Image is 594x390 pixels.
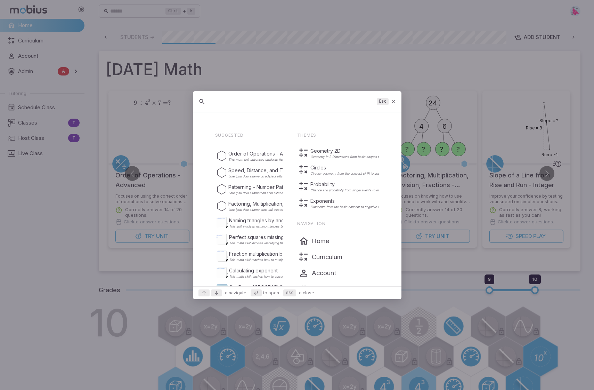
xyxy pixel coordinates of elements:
[217,217,228,228] img: Naming triangles by angles
[229,234,527,241] p: Perfect squares missing from sequence
[229,250,498,257] p: Fraction multiplication by a whole number
[229,267,441,274] p: Calculating exponent
[310,205,413,209] p: Exponents from the basic concept to negative and fractional exponents
[310,155,437,159] p: Geometry in 2 Dimensions from basic shapes to advanced work with circular geometry
[229,241,527,245] p: This math skill involves identifying the missing number in a sequence of perfect squares. It teac...
[310,148,437,154] p: Geometry 2D
[215,133,283,138] p: Suggested
[229,225,538,228] p: This skill involves naming triangles based on their angles. Triangles are classified as acute if ...
[229,258,498,262] p: This math skill teaches how to multiply a fraction by a whole number by multiplying the numerator...
[297,133,379,138] p: Themes
[310,172,408,175] p: Circular geometry from the concept of Pi to sectors and arc lengths
[310,181,398,188] p: Probability
[312,284,339,294] p: Accounts
[312,252,342,262] p: Curriculum
[297,221,379,226] p: Navigation
[312,268,336,278] p: Account
[217,250,228,262] img: Fraction multiplication by a whole number
[310,198,413,205] p: Exponents
[217,284,228,295] img: Car Race: Crystal Lake
[229,217,538,224] p: Naming triangles by angles
[377,98,389,105] kbd: Esc
[217,267,228,278] img: Calculating exponent
[223,290,246,296] span: to navigate
[310,189,398,192] p: Chance and probability from single events to multiple events
[298,290,314,296] span: to close
[229,275,441,278] p: This math skill teaches how to calculate exponents, which means multiplying the base number by it...
[283,289,296,296] kbd: esc
[229,284,312,291] p: Car Race: [GEOGRAPHIC_DATA]
[217,234,228,245] img: Perfect squares missing from sequence
[312,236,329,246] p: Home
[310,164,408,171] p: Circles
[193,113,401,286] div: Suggestions
[263,290,279,296] span: to open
